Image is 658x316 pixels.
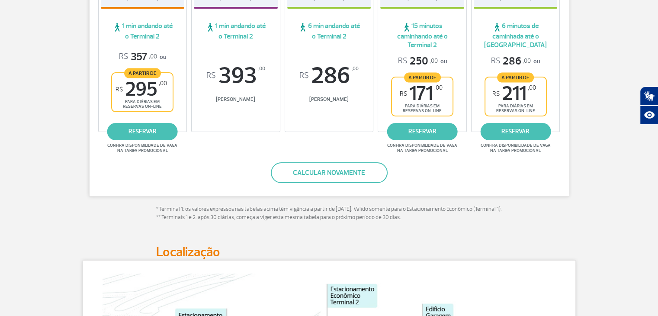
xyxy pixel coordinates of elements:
[404,72,441,82] span: A partir de
[492,84,536,103] span: 211
[492,90,500,97] sup: R$
[106,143,179,153] span: Confira disponibilidade de vaga na tarifa promocional
[258,64,265,74] sup: ,00
[434,84,443,91] sup: ,00
[479,143,552,153] span: Confira disponibilidade de vaga na tarifa promocional
[528,84,536,91] sup: ,00
[271,162,388,183] button: Calcular novamente
[491,55,531,68] span: 286
[299,71,309,81] sup: R$
[400,90,407,97] sup: R$
[156,205,502,222] p: * Terminal 1: os valores expressos nas tabelas acima têm vigência a partir de [DATE]. Válido some...
[493,103,539,113] span: para diárias em reservas on-line
[101,22,185,41] span: 1 min andando até o Terminal 2
[116,80,167,99] span: 295
[474,22,558,49] span: 6 minutos de caminhada até o [GEOGRAPHIC_DATA]
[194,64,278,87] span: 393
[159,80,167,87] sup: ,00
[119,50,166,64] p: ou
[640,87,658,106] button: Abrir tradutor de língua de sinais.
[287,96,371,103] span: [PERSON_NAME]
[380,22,464,49] span: 15 minutos caminhando até o Terminal 2
[398,55,447,68] p: ou
[119,99,165,109] span: para diárias em reservas on-line
[352,64,359,74] sup: ,00
[206,71,216,81] sup: R$
[398,55,438,68] span: 250
[480,123,551,140] a: reservar
[640,87,658,125] div: Plugin de acessibilidade da Hand Talk.
[287,22,371,41] span: 6 min andando até o Terminal 2
[119,50,157,64] span: 357
[387,123,458,140] a: reservar
[116,86,123,93] sup: R$
[194,22,278,41] span: 1 min andando até o Terminal 2
[491,55,540,68] p: ou
[400,84,443,103] span: 171
[124,68,161,78] span: A partir de
[386,143,459,153] span: Confira disponibilidade de vaga na tarifa promocional
[107,123,178,140] a: reservar
[156,244,502,260] h2: Localização
[640,106,658,125] button: Abrir recursos assistivos.
[497,72,534,82] span: A partir de
[399,103,445,113] span: para diárias em reservas on-line
[287,64,371,87] span: 286
[194,96,278,103] span: [PERSON_NAME]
